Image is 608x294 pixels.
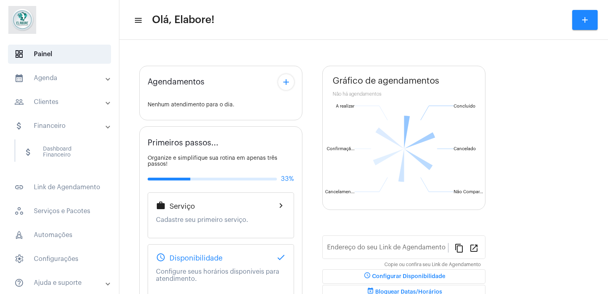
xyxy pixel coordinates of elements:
[454,147,476,151] text: Cancelado
[14,73,106,83] mat-panel-title: Agenda
[281,175,294,182] span: 33%
[325,190,355,194] text: Cancelamen...
[134,16,142,25] mat-icon: sidenav icon
[322,269,485,284] button: Configurar Disponibilidade
[156,201,166,210] mat-icon: work
[580,15,590,25] mat-icon: add
[336,104,355,108] text: A realizar
[5,116,119,135] mat-expansion-panel-header: sidenav iconFinanceiro
[8,178,111,197] span: Link de Agendamento
[281,77,291,87] mat-icon: add
[148,102,294,108] div: Nenhum atendimento para o dia.
[14,73,24,83] mat-icon: sidenav icon
[14,121,106,131] mat-panel-title: Financeiro
[148,155,277,167] span: Organize e simplifique sua rotina em apenas três passos!
[14,121,24,131] mat-icon: sidenav icon
[17,143,101,162] span: Dashboard Financeiro
[5,135,119,173] div: sidenav iconFinanceiro
[5,273,119,292] mat-expansion-panel-header: sidenav iconAjuda e suporte
[156,253,166,262] mat-icon: schedule
[276,253,286,262] mat-icon: done
[14,206,24,216] span: sidenav icon
[362,272,372,281] mat-icon: schedule
[5,92,119,112] mat-expansion-panel-header: sidenav iconClientes
[14,97,106,107] mat-panel-title: Clientes
[8,202,111,221] span: Serviços e Pacotes
[14,254,24,264] span: sidenav icon
[148,139,218,147] span: Primeiros passos...
[148,78,205,86] span: Agendamentos
[170,254,222,262] span: Disponibilidade
[454,243,464,253] mat-icon: content_copy
[8,45,111,64] span: Painel
[8,225,111,245] span: Automações
[276,201,286,210] mat-icon: chevron_right
[454,104,475,108] text: Concluído
[6,4,38,36] img: 4c6856f8-84c7-1050-da6c-cc5081a5dbaf.jpg
[5,69,119,88] mat-expansion-panel-header: sidenav iconAgenda
[14,182,24,192] mat-icon: sidenav icon
[14,278,106,288] mat-panel-title: Ajuda e suporte
[23,147,33,157] mat-icon: sidenav icon
[333,76,439,86] span: Gráfico de agendamentos
[469,243,479,253] mat-icon: open_in_new
[156,268,286,282] p: Configure seus horários disponiveis para atendimento.
[327,245,448,253] input: Link
[454,190,483,194] text: Não Compar...
[152,14,214,26] span: Olá, Elabore!
[362,274,445,279] span: Configurar Disponibilidade
[170,202,195,210] span: Serviço
[14,230,24,240] span: sidenav icon
[327,147,355,151] text: Confirmaçã...
[384,262,481,268] mat-hint: Copie ou confira seu Link de Agendamento
[8,249,111,269] span: Configurações
[156,216,286,223] p: Cadastre seu primeiro serviço.
[14,97,24,107] mat-icon: sidenav icon
[14,278,24,288] mat-icon: sidenav icon
[14,49,24,59] span: sidenav icon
